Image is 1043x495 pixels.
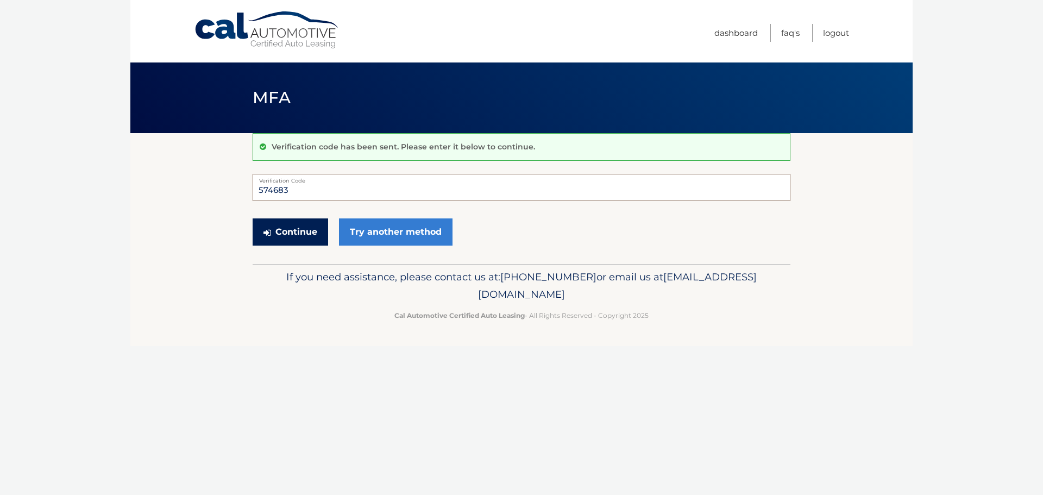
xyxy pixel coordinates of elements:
[478,271,757,300] span: [EMAIL_ADDRESS][DOMAIN_NAME]
[781,24,800,42] a: FAQ's
[394,311,525,319] strong: Cal Automotive Certified Auto Leasing
[714,24,758,42] a: Dashboard
[253,218,328,246] button: Continue
[500,271,596,283] span: [PHONE_NUMBER]
[253,174,790,201] input: Verification Code
[260,268,783,303] p: If you need assistance, please contact us at: or email us at
[194,11,341,49] a: Cal Automotive
[823,24,849,42] a: Logout
[260,310,783,321] p: - All Rights Reserved - Copyright 2025
[272,142,535,152] p: Verification code has been sent. Please enter it below to continue.
[253,174,790,183] label: Verification Code
[339,218,453,246] a: Try another method
[253,87,291,108] span: MFA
